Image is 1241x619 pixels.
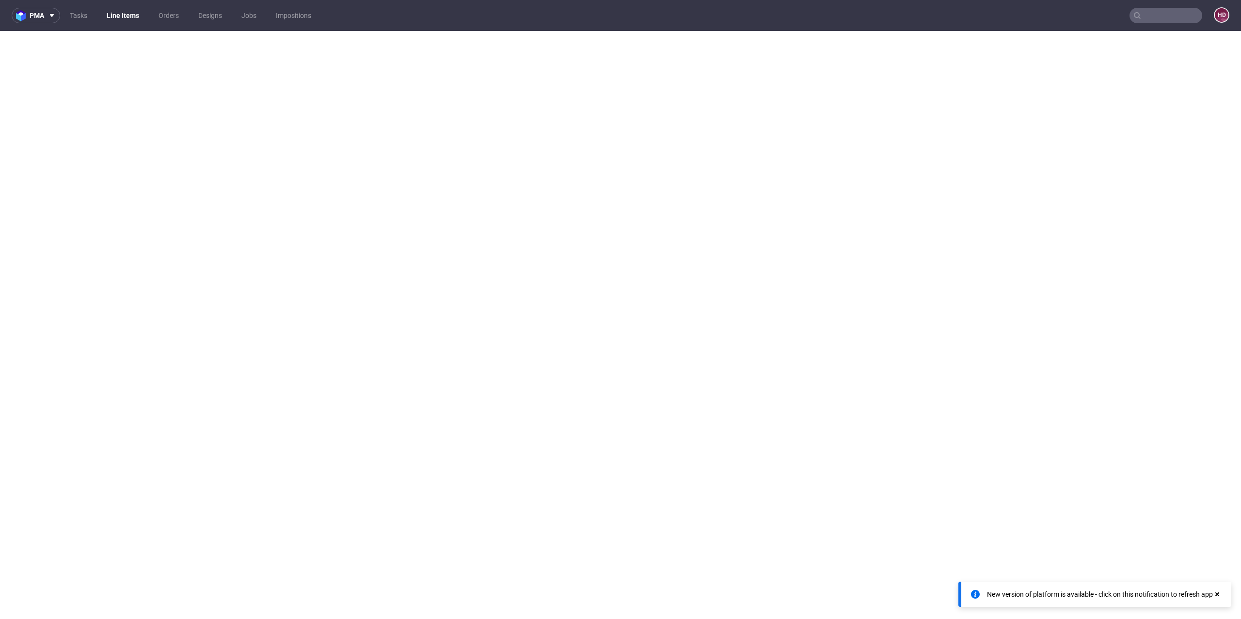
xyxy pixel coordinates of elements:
a: Impositions [270,8,317,23]
a: Jobs [236,8,262,23]
a: Orders [153,8,185,23]
span: pma [30,12,44,19]
figcaption: HD [1215,8,1228,22]
button: pma [12,8,60,23]
img: logo [16,10,30,21]
a: Line Items [101,8,145,23]
div: New version of platform is available - click on this notification to refresh app [987,589,1213,599]
a: Designs [192,8,228,23]
a: Tasks [64,8,93,23]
